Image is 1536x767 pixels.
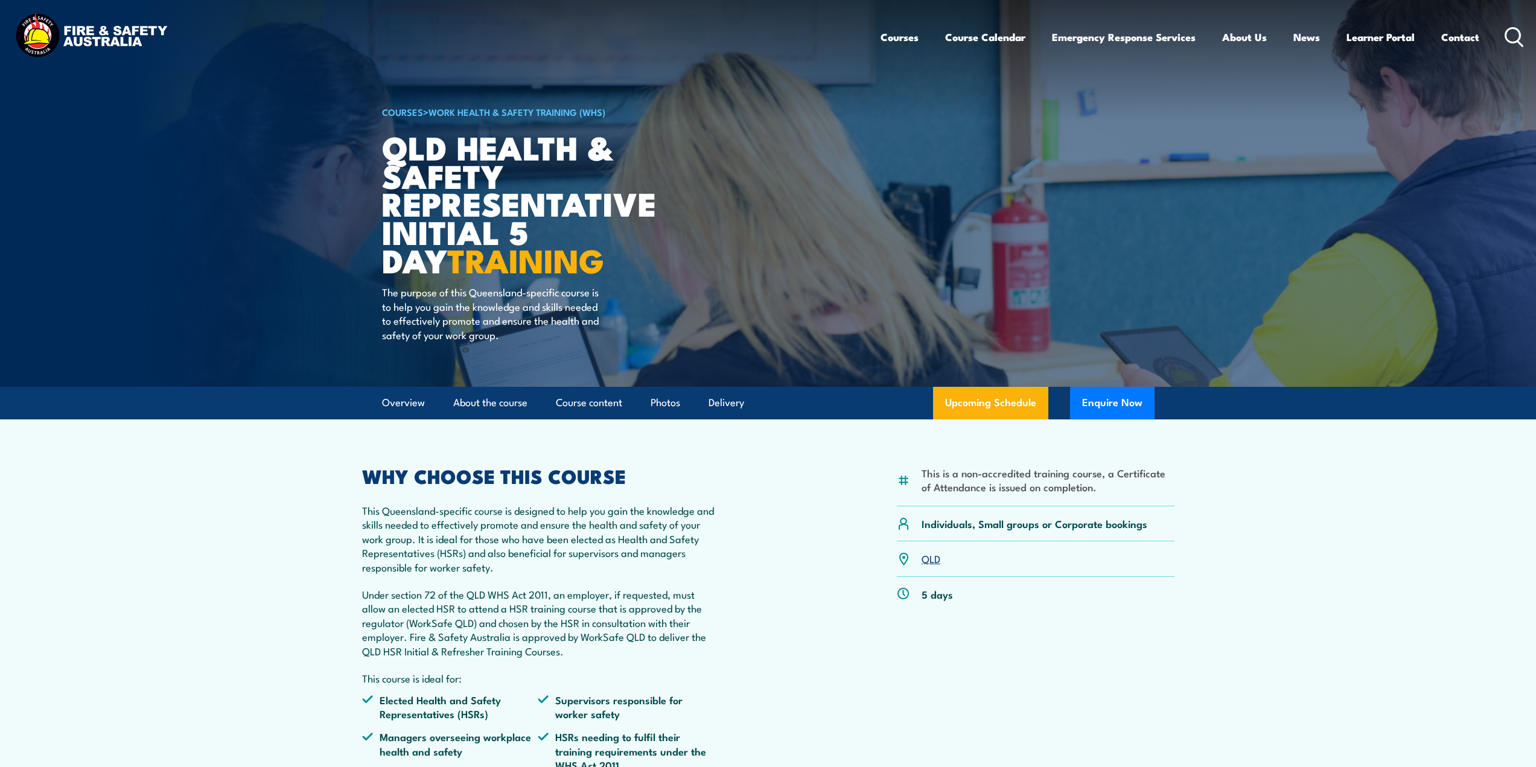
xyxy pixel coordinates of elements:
[1070,387,1155,419] button: Enquire Now
[362,503,715,574] p: This Queensland-specific course is designed to help you gain the knowledge and skills needed to e...
[382,387,425,419] a: Overview
[881,21,919,53] a: Courses
[538,693,714,721] li: Supervisors responsible for worker safety
[922,587,953,601] p: 5 days
[382,133,680,274] h1: QLD Health & Safety Representative Initial 5 Day
[382,105,423,118] a: COURSES
[382,104,680,119] h6: >
[362,693,538,721] li: Elected Health and Safety Representatives (HSRs)
[453,387,527,419] a: About the course
[362,671,715,685] p: This course is ideal for:
[922,517,1147,530] p: Individuals, Small groups or Corporate bookings
[429,105,605,118] a: Work Health & Safety Training (WHS)
[382,285,602,342] p: The purpose of this Queensland-specific course is to help you gain the knowledge and skills neede...
[362,467,715,484] h2: WHY CHOOSE THIS COURSE
[922,551,940,565] a: QLD
[922,466,1174,494] li: This is a non-accredited training course, a Certificate of Attendance is issued on completion.
[447,234,604,284] strong: TRAINING
[933,387,1048,419] a: Upcoming Schedule
[362,587,715,658] p: Under section 72 of the QLD WHS Act 2011, an employer, if requested, must allow an elected HSR to...
[709,387,744,419] a: Delivery
[556,387,622,419] a: Course content
[1052,21,1196,53] a: Emergency Response Services
[1441,21,1479,53] a: Contact
[1293,21,1320,53] a: News
[1346,21,1415,53] a: Learner Portal
[651,387,680,419] a: Photos
[945,21,1025,53] a: Course Calendar
[1222,21,1267,53] a: About Us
